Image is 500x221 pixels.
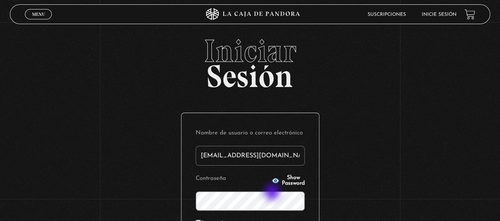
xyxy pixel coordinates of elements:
button: Show Password [272,175,305,186]
span: Menu [32,12,45,17]
span: Show Password [282,175,305,186]
h2: Sesión [10,35,490,86]
label: Contraseña [196,173,270,185]
a: View your shopping cart [464,9,475,20]
a: Inicie sesión [422,12,457,17]
span: Iniciar [10,35,490,67]
a: Suscripciones [368,12,406,17]
span: Cerrar [29,19,48,24]
label: Nombre de usuario o correo electrónico [196,127,305,140]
